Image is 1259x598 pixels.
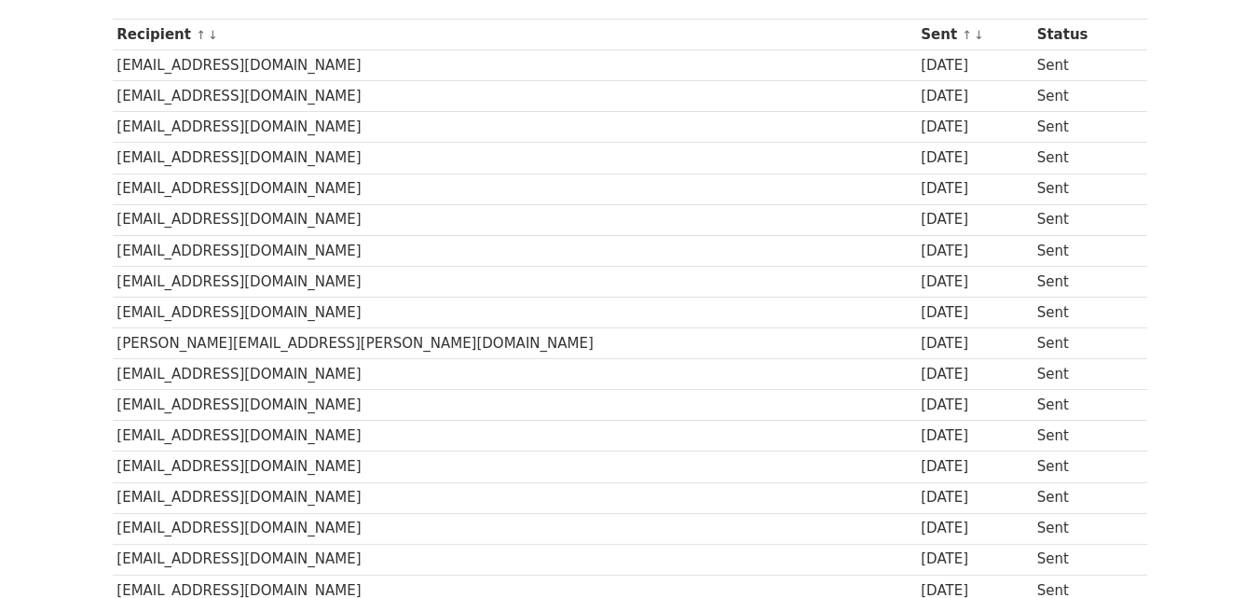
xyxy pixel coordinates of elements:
td: [PERSON_NAME][EMAIL_ADDRESS][PERSON_NAME][DOMAIN_NAME] [113,328,917,359]
td: [EMAIL_ADDRESS][DOMAIN_NAME] [113,50,917,81]
a: ↑ [196,28,206,42]
div: [DATE] [921,549,1028,570]
td: Sent [1033,235,1132,266]
td: Sent [1033,452,1132,482]
td: Sent [1033,50,1132,81]
div: [DATE] [921,147,1028,169]
td: [EMAIL_ADDRESS][DOMAIN_NAME] [113,421,917,452]
td: [EMAIL_ADDRESS][DOMAIN_NAME] [113,390,917,421]
td: Sent [1033,359,1132,390]
div: [DATE] [921,241,1028,262]
div: [DATE] [921,364,1028,385]
div: [DATE] [921,395,1028,416]
div: [DATE] [921,333,1028,355]
div: [DATE] [921,425,1028,447]
td: [EMAIL_ADDRESS][DOMAIN_NAME] [113,235,917,266]
td: Sent [1033,297,1132,327]
td: Sent [1033,421,1132,452]
th: Sent [916,20,1032,50]
div: [DATE] [921,117,1028,138]
td: Sent [1033,482,1132,513]
a: ↑ [962,28,972,42]
td: [EMAIL_ADDRESS][DOMAIN_NAME] [113,81,917,112]
td: Sent [1033,513,1132,544]
td: [EMAIL_ADDRESS][DOMAIN_NAME] [113,174,917,204]
a: ↓ [974,28,984,42]
td: Sent [1033,81,1132,112]
div: [DATE] [921,55,1028,76]
td: Sent [1033,544,1132,575]
div: [DATE] [921,178,1028,200]
td: [EMAIL_ADDRESS][DOMAIN_NAME] [113,513,917,544]
td: [EMAIL_ADDRESS][DOMAIN_NAME] [113,544,917,575]
td: Sent [1033,328,1132,359]
td: Sent [1033,112,1132,143]
th: Recipient [113,20,917,50]
div: [DATE] [921,209,1028,230]
td: Sent [1033,390,1132,421]
td: [EMAIL_ADDRESS][DOMAIN_NAME] [113,204,917,235]
div: [DATE] [921,518,1028,539]
td: [EMAIL_ADDRESS][DOMAIN_NAME] [113,359,917,390]
div: [DATE] [921,302,1028,324]
div: [DATE] [921,271,1028,293]
td: [EMAIL_ADDRESS][DOMAIN_NAME] [113,112,917,143]
td: [EMAIL_ADDRESS][DOMAIN_NAME] [113,482,917,513]
th: Status [1033,20,1132,50]
iframe: Chat Widget [1166,508,1259,598]
td: Sent [1033,143,1132,174]
a: ↓ [208,28,218,42]
div: [DATE] [921,86,1028,107]
div: [DATE] [921,456,1028,478]
td: [EMAIL_ADDRESS][DOMAIN_NAME] [113,297,917,327]
td: [EMAIL_ADDRESS][DOMAIN_NAME] [113,452,917,482]
td: [EMAIL_ADDRESS][DOMAIN_NAME] [113,266,917,297]
td: Sent [1033,174,1132,204]
td: Sent [1033,204,1132,235]
td: [EMAIL_ADDRESS][DOMAIN_NAME] [113,143,917,174]
td: Sent [1033,266,1132,297]
div: [DATE] [921,487,1028,508]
